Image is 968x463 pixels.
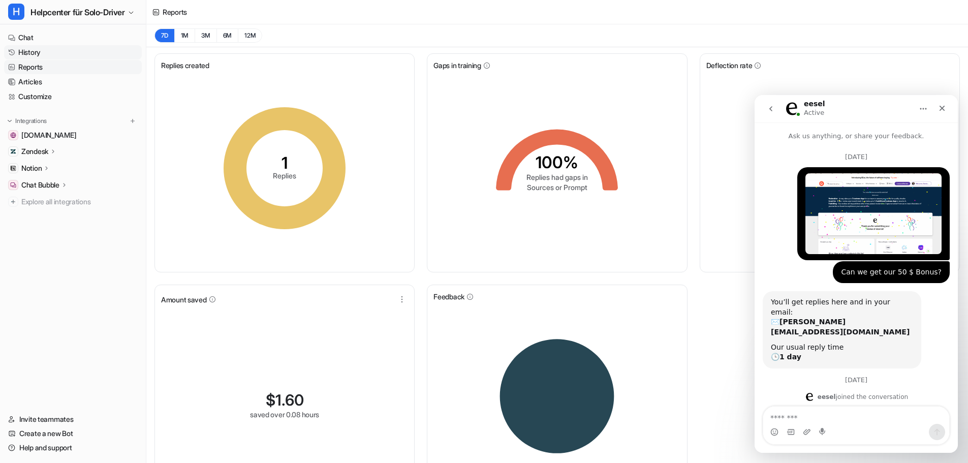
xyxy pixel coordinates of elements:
tspan: 100% [536,152,578,172]
span: Feedback [433,291,464,302]
div: Reports [163,7,187,17]
a: Explore all integrations [4,195,142,209]
a: Help and support [4,441,142,455]
tspan: Replies had gaps in [526,173,588,181]
span: H [8,4,24,20]
a: Invite teammates [4,412,142,426]
span: Replies created [161,60,209,71]
p: Chat Bubble [21,180,59,190]
img: dagoexpress.com [10,132,16,138]
p: Zendesk [21,146,48,157]
span: Gaps in training [433,60,481,71]
tspan: Sources or Prompt [527,183,587,192]
img: expand menu [6,117,13,125]
img: Zendesk [10,148,16,155]
tspan: 1 [282,153,288,173]
a: History [4,45,142,59]
span: Amount saved [161,294,207,305]
div: saved over 0.08 hours [250,409,319,420]
a: dagoexpress.com[DOMAIN_NAME] [4,128,142,142]
img: explore all integrations [8,197,18,207]
button: Integrations [4,116,50,126]
iframe: Intercom live chat [755,95,958,453]
button: 3M [195,28,216,43]
a: Articles [4,75,142,89]
a: Create a new Bot [4,426,142,441]
a: Customize [4,89,142,104]
span: Helpcenter für Solo-Driver [30,5,125,19]
p: Notion [21,163,42,173]
button: 12M [238,28,262,43]
p: Integrations [15,117,47,125]
img: Notion [10,165,16,171]
img: menu_add.svg [129,117,136,125]
a: Chat [4,30,142,45]
span: [DOMAIN_NAME] [21,130,76,140]
button: 1M [174,28,195,43]
button: 7D [154,28,174,43]
span: Explore all integrations [21,194,138,210]
tspan: Replies [273,171,296,180]
span: 1.60 [275,391,304,409]
div: $ [266,391,304,409]
button: 6M [216,28,238,43]
span: Deflection rate [706,60,753,71]
img: Chat Bubble [10,182,16,188]
a: Reports [4,60,142,74]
